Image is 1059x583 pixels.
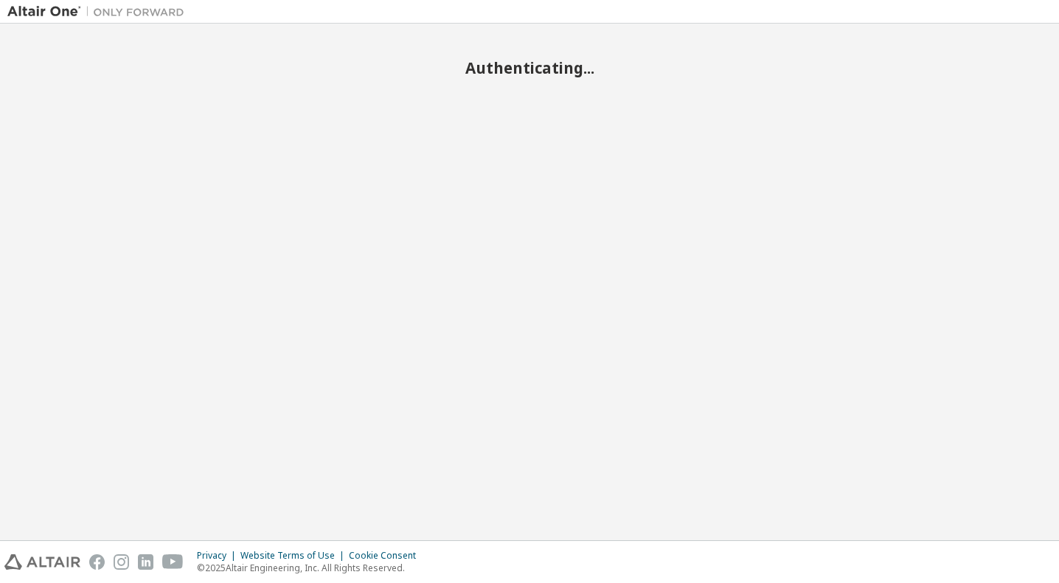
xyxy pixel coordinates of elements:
[197,562,425,574] p: © 2025 Altair Engineering, Inc. All Rights Reserved.
[162,554,184,570] img: youtube.svg
[89,554,105,570] img: facebook.svg
[349,550,425,562] div: Cookie Consent
[138,554,153,570] img: linkedin.svg
[7,58,1052,77] h2: Authenticating...
[197,550,240,562] div: Privacy
[240,550,349,562] div: Website Terms of Use
[4,554,80,570] img: altair_logo.svg
[7,4,192,19] img: Altair One
[114,554,129,570] img: instagram.svg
